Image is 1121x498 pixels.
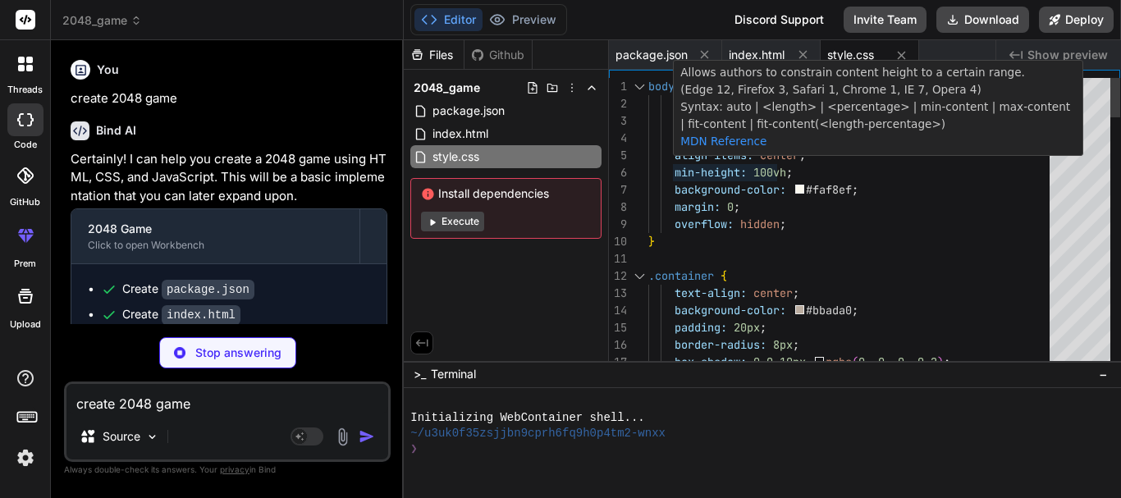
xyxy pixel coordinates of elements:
[122,281,254,298] div: Create
[609,319,627,336] div: 15
[753,286,793,300] span: center
[648,268,714,283] span: .container
[64,462,391,477] p: Always double-check its answers. Your in Bind
[780,354,806,369] span: 10px
[680,64,1076,81] p: Allows authors to constrain content height to a certain range.
[725,7,834,33] div: Discord Support
[793,286,799,300] span: ;
[162,305,240,325] code: index.html
[609,233,627,250] div: 10
[11,444,39,472] img: settings
[431,101,506,121] span: package.json
[680,135,766,148] a: MDN Reference
[609,302,627,319] div: 14
[675,354,747,369] span: box-shadow:
[1099,366,1108,382] span: −
[780,217,786,231] span: ;
[675,217,734,231] span: overflow:
[936,7,1029,33] button: Download
[145,430,159,444] img: Pick Models
[826,354,853,369] span: rgba
[945,354,951,369] span: ;
[14,138,37,152] label: code
[609,199,627,216] div: 8
[675,199,721,214] span: margin:
[96,122,136,139] h6: Bind AI
[609,354,627,371] div: 17
[648,234,655,249] span: }
[853,303,859,318] span: ;
[414,366,426,382] span: >_
[609,130,627,147] div: 4
[853,182,859,197] span: ;
[760,320,766,335] span: ;
[609,78,627,95] div: 1
[1039,7,1114,33] button: Deploy
[753,165,786,180] span: 100vh
[410,410,644,426] span: Initializing WebContainer shell...
[220,464,249,474] span: privacy
[629,267,650,285] div: Click to collapse the range.
[609,216,627,233] div: 9
[793,337,799,352] span: ;
[938,354,945,369] span: )
[464,47,532,63] div: Github
[431,124,490,144] span: index.html
[1027,47,1108,63] span: Show preview
[615,47,688,63] span: package.json
[740,217,780,231] span: hidden
[162,280,254,299] code: package.json
[609,95,627,112] div: 2
[773,337,793,352] span: 8px
[675,165,747,180] span: min-height:
[97,62,119,78] h6: You
[71,89,387,108] p: create 2048 game
[88,221,343,237] div: 2048 Game
[675,286,747,300] span: text-align:
[609,181,627,199] div: 7
[905,354,912,369] span: ,
[88,239,343,252] div: Click to open Workbench
[609,267,627,285] div: 12
[333,427,352,446] img: attachment
[10,195,40,209] label: GitHub
[431,366,476,382] span: Terminal
[414,80,480,96] span: 2048_game
[7,83,43,97] label: threads
[421,212,484,231] button: Execute
[410,441,419,457] span: ❯
[734,320,760,335] span: 20px
[629,78,650,95] div: Click to collapse the range.
[885,354,892,369] span: ,
[71,209,359,263] button: 2048 GameClick to open Workbench
[853,354,859,369] span: (
[1096,361,1111,387] button: −
[727,199,734,214] span: 0
[675,182,786,197] span: background-color:
[195,345,281,361] p: Stop answering
[859,354,866,369] span: 0
[766,354,773,369] span: 0
[918,354,938,369] span: 0.2
[359,428,375,445] img: icon
[729,47,785,63] span: index.html
[431,147,481,167] span: style.css
[410,426,666,441] span: ~/u3uk0f35zsjjbn9cprh6fq9h0p4tm2-wnxx
[404,47,464,63] div: Files
[71,150,387,206] p: Certainly! I can help you create a 2048 game using HTML, CSS, and JavaScript. This will be a basi...
[122,306,240,323] div: Create
[609,147,627,164] div: 5
[866,354,872,369] span: ,
[675,337,766,352] span: border-radius:
[807,303,853,318] span: #bbada0
[103,428,140,445] p: Source
[844,7,927,33] button: Invite Team
[734,199,740,214] span: ;
[609,285,627,302] div: 13
[899,354,905,369] span: 0
[62,12,142,29] span: 2048_game
[721,268,727,283] span: {
[753,354,760,369] span: 0
[786,165,793,180] span: ;
[680,81,1076,98] p: (Edge 12, Firefox 3, Safari 1, Chrome 1, IE 7, Opera 4)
